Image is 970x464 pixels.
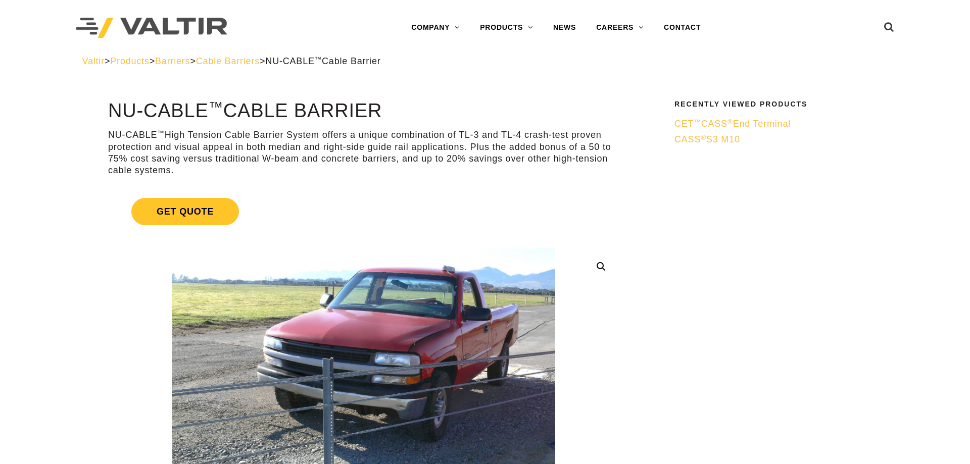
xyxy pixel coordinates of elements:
img: Valtir [76,18,227,38]
sup: ® [701,134,706,141]
div: > > > > [82,56,888,67]
a: Valtir [82,56,104,66]
a: CET™CASS®End Terminal [674,118,882,130]
a: COMPANY [401,18,470,38]
span: CET CASS End Terminal [674,119,791,129]
a: CONTACT [654,18,711,38]
sup: ™ [315,56,322,63]
h2: Recently Viewed Products [674,100,882,108]
a: PRODUCTS [470,18,543,38]
a: Barriers [155,56,190,66]
span: CASS S3 M10 [674,134,740,144]
sup: ® [727,118,733,126]
a: Cable Barriers [196,56,260,66]
sup: ™ [157,129,164,137]
a: Get Quote [108,186,619,237]
a: NEWS [543,18,586,38]
a: CAREERS [586,18,654,38]
p: NU-CABLE High Tension Cable Barrier System offers a unique combination of TL-3 and TL-4 crash-tes... [108,129,619,177]
a: CASS®S3 M10 [674,134,882,145]
sup: ™ [694,118,701,126]
span: Get Quote [131,198,239,225]
h1: NU-CABLE Cable Barrier [108,100,619,122]
sup: ™ [209,99,223,115]
a: Products [110,56,149,66]
span: NU-CABLE Cable Barrier [265,56,380,66]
